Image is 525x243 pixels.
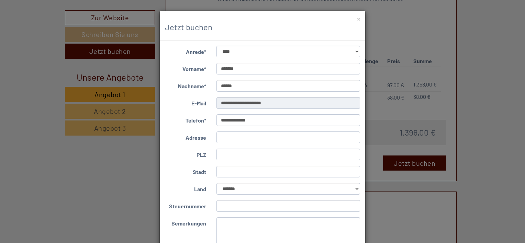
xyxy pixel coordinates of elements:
label: Steuernummer [160,200,211,210]
label: Vorname* [160,63,211,73]
div: Guten Tag, wie können wir Ihnen helfen? [5,19,111,39]
label: Bemerkungen [160,217,211,228]
label: PLZ [160,149,211,159]
label: Land [160,183,211,193]
label: Nachname* [160,80,211,90]
label: Stadt [160,166,211,176]
button: × [357,15,360,22]
label: E-Mail [160,97,211,107]
label: Anrede* [160,46,211,56]
small: 21:38 [10,33,108,38]
div: [DATE] [122,5,148,17]
div: Appartements & Wellness [PERSON_NAME] [10,20,108,25]
label: Telefon* [160,114,211,125]
h3: Jetzt buchen [165,23,360,32]
label: Adresse [160,131,211,142]
button: Senden [225,178,270,193]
